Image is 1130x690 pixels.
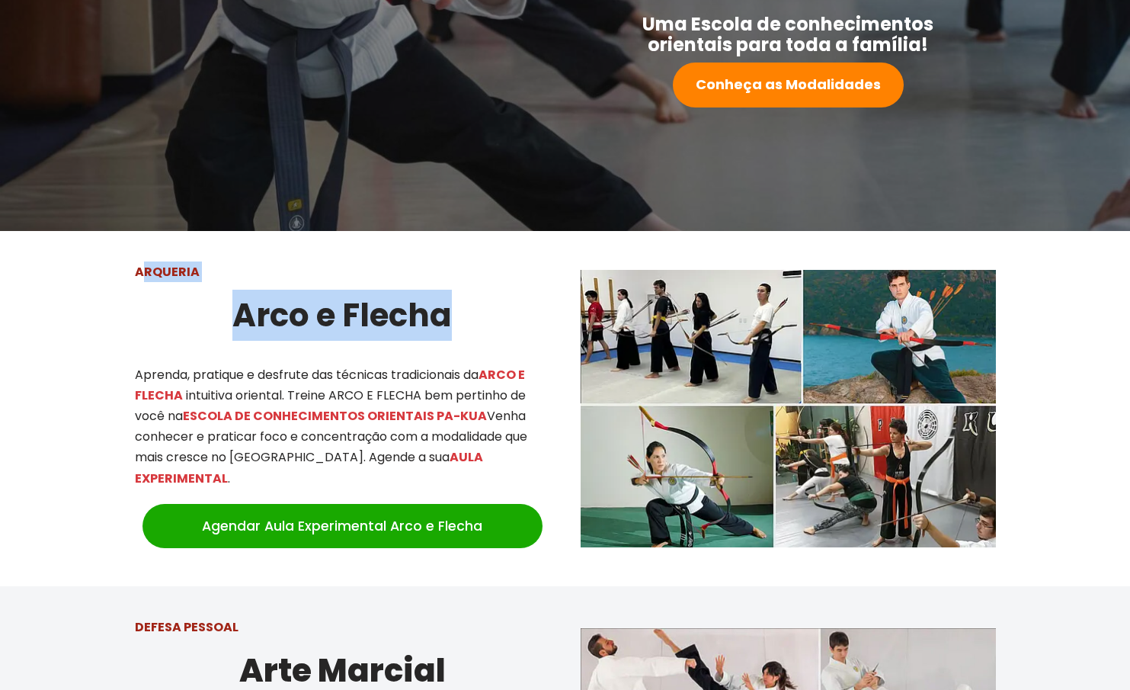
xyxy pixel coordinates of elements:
mark: AULA EXPERIMENTAL [135,448,483,486]
strong: ARQUERIA [135,263,200,281]
strong: Uma Escola de conhecimentos orientais para toda a família! [642,11,933,57]
a: Agendar Aula Experimental Arco e Flecha [142,504,543,548]
mark: ESCOLA DE CONHECIMENTOS ORIENTAIS PA-KUA [183,407,487,425]
mark: ARCO E FLECHA [135,366,525,404]
strong: DEFESA PESSOAL [135,618,238,636]
p: Aprenda, pratique e desfrute das técnicas tradicionais da intuitiva oriental. Treine ARCO E FLECH... [135,364,550,489]
strong: Arco e Flecha [232,293,452,338]
strong: Conheça as Modalidades [696,75,881,94]
a: Conheça as Modalidades [673,63,904,108]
